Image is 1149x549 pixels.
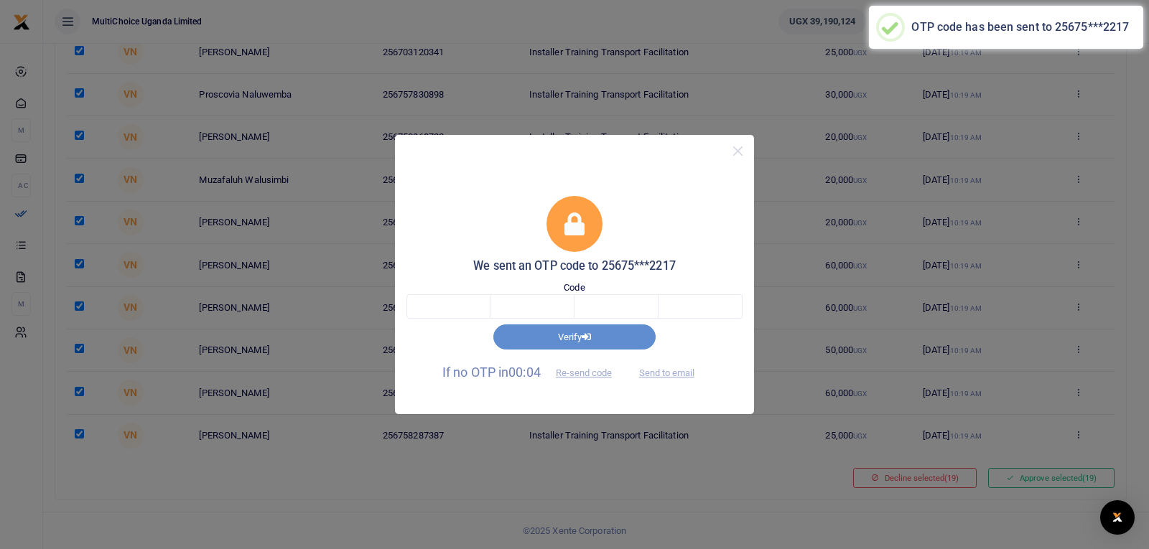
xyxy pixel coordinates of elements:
[442,365,624,380] span: If no OTP in
[1100,500,1135,535] div: Open Intercom Messenger
[406,259,743,273] h5: We sent an OTP code to 25675***2217
[508,365,541,380] span: 00:04
[727,141,748,161] button: Close
[564,281,585,295] label: Code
